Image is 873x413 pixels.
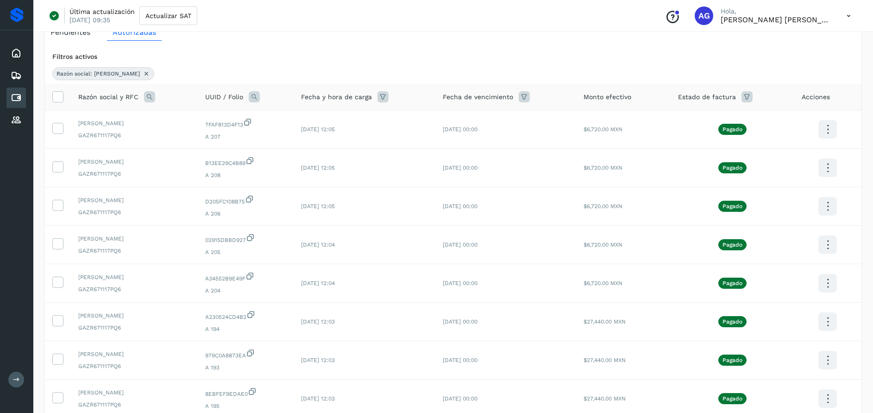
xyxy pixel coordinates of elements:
span: A 204 [205,286,286,295]
p: Pagado [722,280,742,286]
span: [DATE] 12:03 [301,318,335,325]
p: Pagado [722,357,742,363]
span: $6,720.00 MXN [584,280,622,286]
span: $27,440.00 MXN [584,318,626,325]
span: A 207 [205,133,286,141]
span: [PERSON_NAME] [78,311,190,320]
span: [DATE] 00:00 [443,241,477,248]
span: Autorizadas [113,28,156,37]
span: [DATE] 00:00 [443,395,477,402]
span: [DATE] 12:03 [301,357,335,363]
span: GAZR671117PQ6 [78,324,190,332]
span: $6,720.00 MXN [584,241,622,248]
span: [DATE] 00:00 [443,357,477,363]
p: Pagado [722,241,742,248]
span: [DATE] 00:00 [443,203,477,210]
span: [DATE] 12:04 [301,280,335,286]
p: Pagado [722,165,742,171]
span: [PERSON_NAME] [78,196,190,204]
span: A 194 [205,325,286,333]
span: A 208 [205,171,286,179]
span: A 206 [205,210,286,218]
span: B13EE29C4B89 [205,156,286,167]
span: [DATE] 00:00 [443,126,477,133]
p: Pagado [722,126,742,133]
span: Acciones [802,92,830,102]
span: $27,440.00 MXN [584,395,626,402]
span: 02915DBBD927 [205,233,286,244]
span: [DATE] 00:00 [443,165,477,171]
div: Cuentas por pagar [6,88,26,108]
div: Inicio [6,43,26,64]
span: [PERSON_NAME] [78,119,190,127]
span: 8EBFEF9EDAE0 [205,387,286,398]
p: Pagado [722,203,742,210]
span: Pendientes [50,28,90,37]
span: A34552B9E49F [205,272,286,283]
span: [PERSON_NAME] [78,235,190,243]
span: [DATE] 00:00 [443,318,477,325]
span: [DATE] 00:00 [443,280,477,286]
span: D205FC108B75 [205,195,286,206]
span: Razón social: [PERSON_NAME] [57,70,140,78]
div: Embarques [6,65,26,86]
div: Razón social: REYNALDO [52,67,154,80]
span: UUID / Folio [205,92,243,102]
span: GAZR671117PQ6 [78,400,190,409]
span: Monto efectivo [584,92,631,102]
span: [PERSON_NAME] [78,350,190,358]
span: [DATE] 12:05 [301,203,335,210]
p: Última actualización [69,7,135,16]
span: [DATE] 12:05 [301,126,335,133]
span: $6,720.00 MXN [584,165,622,171]
span: Actualizar SAT [145,13,191,19]
span: Estado de factura [678,92,736,102]
span: $6,720.00 MXN [584,203,622,210]
p: Hola, [721,7,832,15]
span: Razón social y RFC [78,92,138,102]
span: [DATE] 12:03 [301,395,335,402]
span: [PERSON_NAME] [78,158,190,166]
span: A 193 [205,363,286,372]
span: GAZR671117PQ6 [78,131,190,140]
span: GAZR671117PQ6 [78,362,190,370]
span: GAZR671117PQ6 [78,285,190,293]
span: [DATE] 12:05 [301,165,335,171]
span: $27,440.00 MXN [584,357,626,363]
span: GAZR671117PQ6 [78,208,190,216]
span: [PERSON_NAME] [78,388,190,397]
span: A 205 [205,248,286,256]
div: Proveedores [6,110,26,130]
span: A 195 [205,402,286,410]
span: $6,720.00 MXN [584,126,622,133]
div: Filtros activos [52,52,854,62]
button: Actualizar SAT [139,6,197,25]
span: 7FAF813D4F13 [205,118,286,129]
span: GAZR671117PQ6 [78,247,190,255]
span: A230524CD4B2 [205,310,286,321]
p: Pagado [722,395,742,402]
span: 979C0A8873EA [205,349,286,360]
p: Abigail Gonzalez Leon [721,15,832,24]
span: Fecha y hora de carga [301,92,372,102]
p: Pagado [722,318,742,325]
span: Fecha de vencimiento [443,92,513,102]
span: [PERSON_NAME] [78,273,190,281]
span: GAZR671117PQ6 [78,170,190,178]
span: [DATE] 12:04 [301,241,335,248]
p: [DATE] 09:35 [69,16,110,24]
